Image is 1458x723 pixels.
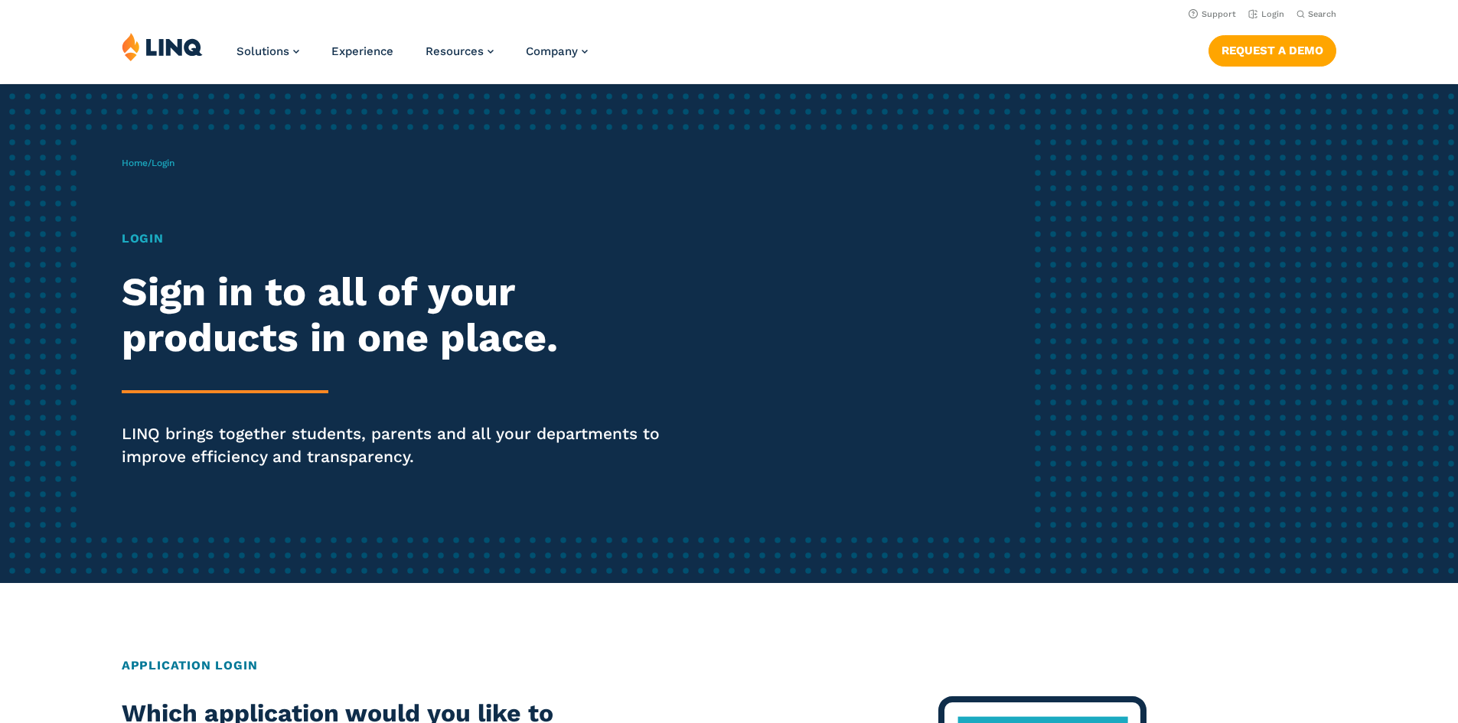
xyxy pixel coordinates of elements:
a: Support [1189,9,1236,19]
a: Home [122,158,148,168]
button: Open Search Bar [1297,8,1336,20]
a: Login [1248,9,1284,19]
a: Solutions [236,44,299,58]
nav: Primary Navigation [236,32,588,83]
a: Company [526,44,588,58]
h2: Application Login [122,656,1336,675]
span: Login [152,158,175,168]
span: Company [526,44,578,58]
nav: Button Navigation [1208,32,1336,66]
a: Experience [331,44,393,58]
h2: Sign in to all of your products in one place. [122,269,683,361]
span: Solutions [236,44,289,58]
a: Resources [426,44,494,58]
span: Resources [426,44,484,58]
p: LINQ brings together students, parents and all your departments to improve efficiency and transpa... [122,422,683,468]
span: / [122,158,175,168]
a: Request a Demo [1208,35,1336,66]
img: LINQ | K‑12 Software [122,32,203,61]
span: Search [1308,9,1336,19]
h1: Login [122,230,683,248]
